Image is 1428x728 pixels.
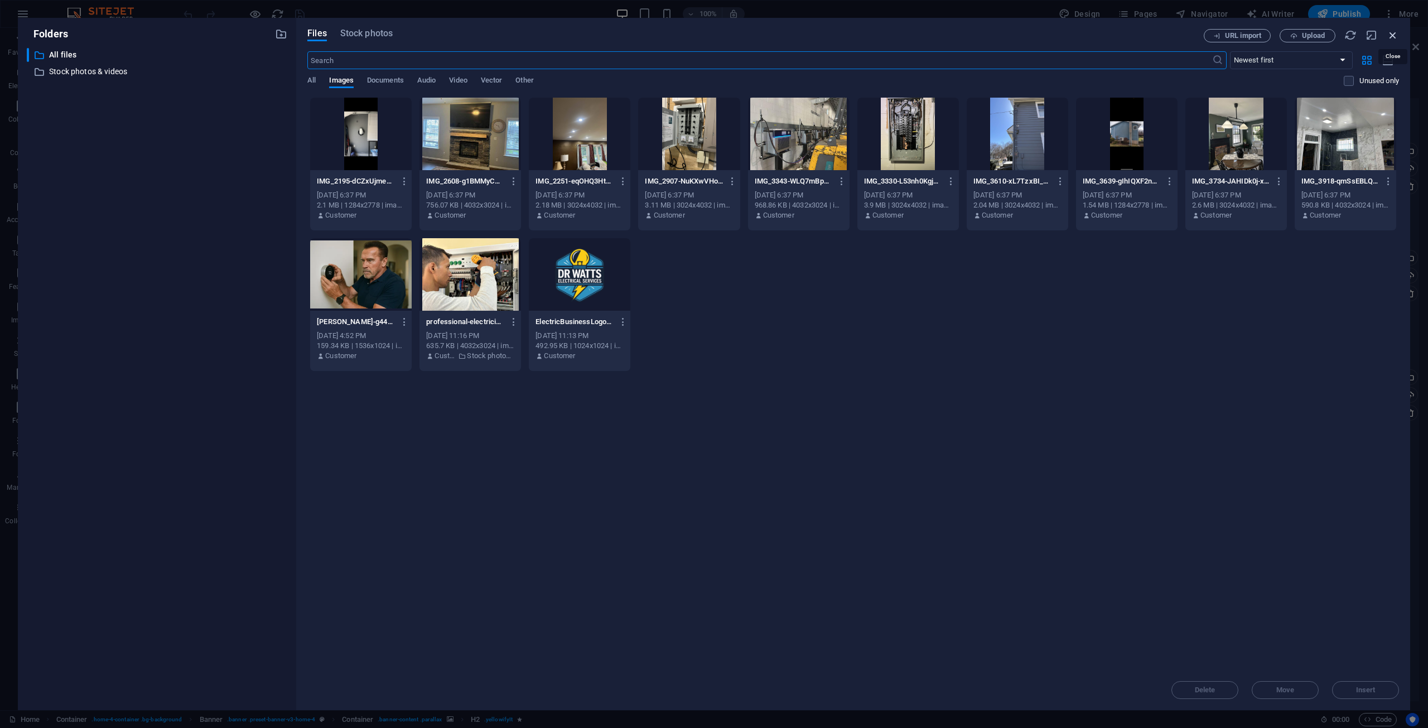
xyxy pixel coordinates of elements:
[535,341,624,351] div: 492.95 KB | 1024x1024 | image/png
[1083,190,1171,200] div: [DATE] 6:37 PM
[1083,200,1171,210] div: 1.54 MB | 1284x2778 | image/png
[535,176,614,186] p: IMG_2251-eqOHQ3HtVR2ewkLKGrLd7w.jpg
[27,65,287,79] div: Stock photos & videos
[1310,210,1341,220] p: Customer
[1301,176,1379,186] p: IMG_3918-qmSsEBLQEWz9lSL5LLiCPA.jpg
[317,190,405,200] div: [DATE] 6:37 PM
[1344,29,1357,41] i: Reload
[535,331,624,341] div: [DATE] 11:13 PM
[27,27,68,41] p: Folders
[1091,210,1122,220] p: Customer
[1359,76,1399,86] p: Unused only
[275,28,287,40] i: Create new folder
[317,200,405,210] div: 2.1 MB | 1284x2778 | image/png
[325,351,356,361] p: Customer
[1204,29,1271,42] button: URL import
[872,210,904,220] p: Customer
[535,200,624,210] div: 2.18 MB | 3024x4032 | image/jpeg
[27,48,29,62] div: ​
[1301,200,1390,210] div: 590.8 KB | 4032x3024 | image/jpeg
[1192,176,1270,186] p: IMG_3734-JAHIDk0j-x3H_45AAuLDhw.jpg
[973,200,1062,210] div: 2.04 MB | 3024x4032 | image/jpeg
[325,210,356,220] p: Customer
[307,74,316,89] span: All
[426,176,504,186] p: IMG_2608-g1BMMyCwP6MIpzExLI9BwQ.jpg
[755,176,833,186] p: IMG_3343-WLQ7mBpwbpmW7KPalBQ-hg.jpg
[317,341,405,351] div: 159.34 KB | 1536x1024 | image/webp
[1301,190,1390,200] div: [DATE] 6:37 PM
[329,74,354,89] span: Images
[1280,29,1335,42] button: Upload
[307,51,1212,69] input: Search
[973,190,1062,200] div: [DATE] 6:37 PM
[435,210,466,220] p: Customer
[367,74,404,89] span: Documents
[49,65,267,78] p: Stock photos & videos
[426,317,504,327] p: professional-electrician-using-a-drill-on-an-indoor-circuit-breaker-panel-g4iT-oKPLPc8sWfQYj2INA....
[49,49,267,61] p: All files
[544,210,575,220] p: Customer
[1192,190,1280,200] div: [DATE] 6:37 PM
[481,74,503,89] span: Vector
[645,200,733,210] div: 3.11 MB | 3024x4032 | image/jpeg
[1083,176,1161,186] p: IMG_3639-gIhIQXF2n7H6o25FjaaAJw.png
[982,210,1013,220] p: Customer
[1225,32,1261,39] span: URL import
[426,200,514,210] div: 756.07 KB | 4032x3024 | image/jpeg
[449,74,467,89] span: Video
[535,317,614,327] p: ElectricBusinessLogowithLightBulbIcon1-H3bDHDGP8zbUos2BkrWiqw.png
[417,74,436,89] span: Audio
[317,331,405,341] div: [DATE] 4:52 PM
[1200,210,1232,220] p: Customer
[340,27,393,40] span: Stock photos
[435,351,455,361] p: Customer
[426,331,514,341] div: [DATE] 11:16 PM
[654,210,685,220] p: Customer
[426,190,514,200] div: [DATE] 6:37 PM
[317,176,395,186] p: IMG_2195-dCZxUjmeVafAeRkRr8lvcw.png
[973,176,1051,186] p: IMG_3610-xL7TzxBI_KG9gW04jsPCtg.jpg
[755,200,843,210] div: 968.86 KB | 4032x3024 | image/jpeg
[544,351,575,361] p: Customer
[317,317,395,327] p: arnold-g44NXXjgxhnBeYm3jZgucQ.webp
[426,341,514,351] div: 635.7 KB | 4032x3024 | image/jpeg
[535,190,624,200] div: [DATE] 6:37 PM
[467,351,514,361] p: Stock photos & videos
[864,190,952,200] div: [DATE] 6:37 PM
[515,74,533,89] span: Other
[645,190,733,200] div: [DATE] 6:37 PM
[864,200,952,210] div: 3.9 MB | 3024x4032 | image/jpeg
[26,667,40,670] button: 2
[426,351,514,361] div: By: Customer | Folder: Stock photos & videos
[26,654,40,657] button: 1
[763,210,794,220] p: Customer
[755,190,843,200] div: [DATE] 6:37 PM
[1192,200,1280,210] div: 2.6 MB | 3024x4032 | image/jpeg
[307,27,327,40] span: Files
[26,681,40,683] button: 3
[864,176,942,186] p: IMG_3330-L53nh0Kgj6l6yDRcFYGpYA.jpg
[645,176,723,186] p: IMG_2907-NuKXwVHoSqBNX2q9v5Nv7g.jpg
[1302,32,1325,39] span: Upload
[1366,29,1378,41] i: Minimize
